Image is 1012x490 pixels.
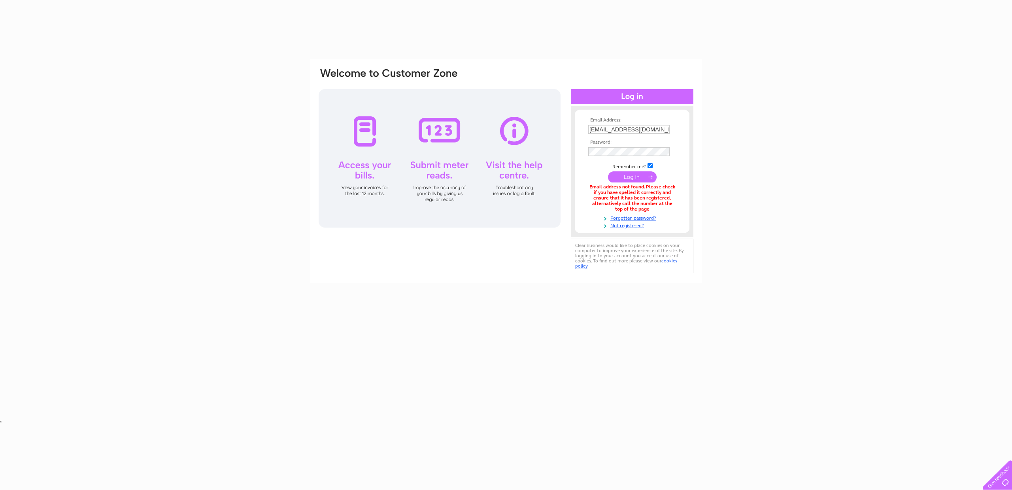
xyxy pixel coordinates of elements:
[586,118,678,123] th: Email Address:
[575,258,677,269] a: cookies policy
[588,184,676,212] div: Email address not found. Please check if you have spelled it correctly and ensure that it has bee...
[588,221,678,229] a: Not registered?
[588,214,678,221] a: Forgotten password?
[586,162,678,170] td: Remember me?
[571,239,693,273] div: Clear Business would like to place cookies on your computer to improve your experience of the sit...
[586,140,678,145] th: Password:
[608,171,657,182] input: Submit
